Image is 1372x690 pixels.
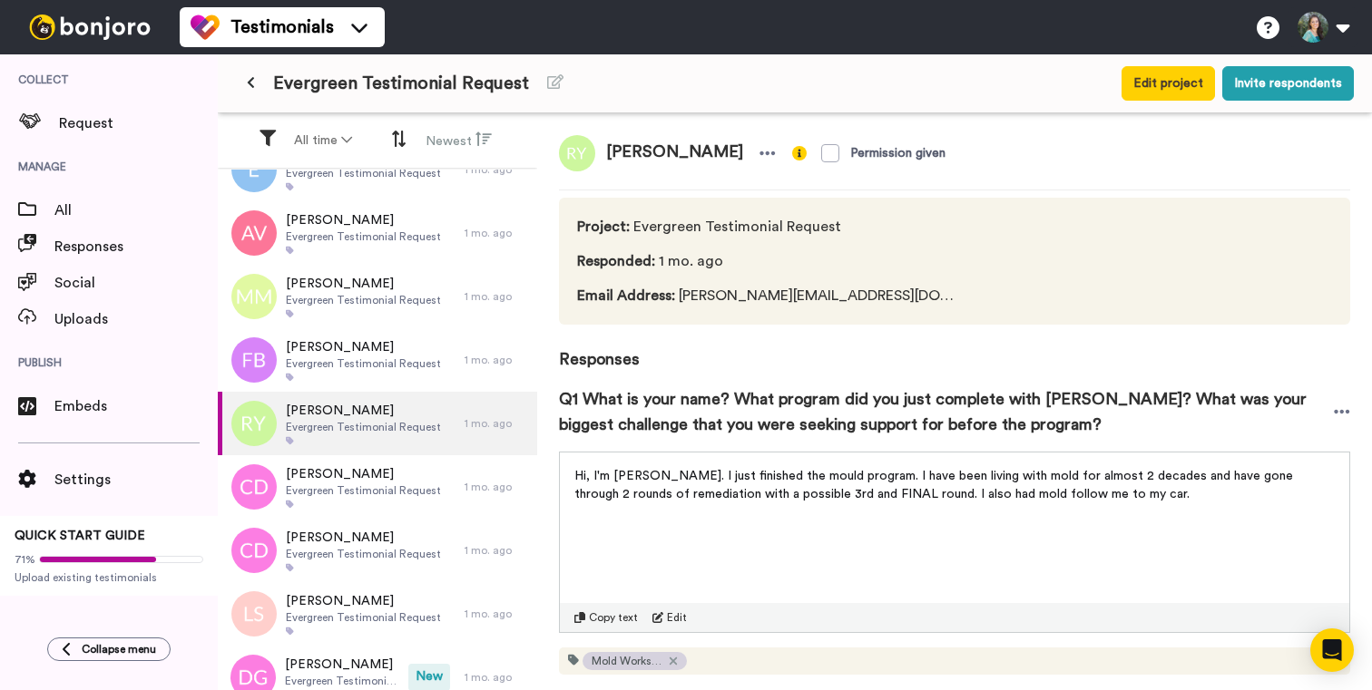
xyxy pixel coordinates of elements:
div: 1 mo. ago [465,353,528,367]
a: [PERSON_NAME]Evergreen Testimonial Request1 mo. ago [218,328,537,392]
a: [PERSON_NAME]Evergreen Testimonial Request1 mo. ago [218,201,537,265]
span: Uploads [54,308,218,330]
span: Evergreen Testimonial Request [273,71,529,96]
img: ls.png [231,591,277,637]
span: [PERSON_NAME] [286,402,441,420]
span: Q1 What is your name? What program did you just complete with [PERSON_NAME]? What was your bigges... [559,386,1334,437]
button: Newest [415,123,503,158]
div: 1 mo. ago [465,416,528,431]
span: [PERSON_NAME] [286,529,441,547]
span: Responded : [577,254,655,268]
div: 1 mo. ago [465,226,528,240]
span: Responses [54,236,218,258]
button: Invite respondents [1222,66,1354,101]
span: [PERSON_NAME] [286,338,441,356]
div: Open Intercom Messenger [1310,628,1354,672]
span: Evergreen Testimonial Request [285,674,399,688]
span: Evergreen Testimonial Request [286,356,441,371]
span: Request [59,112,218,134]
img: mm.png [231,274,277,319]
span: Upload existing testimonials [15,570,203,585]
span: QUICK START GUIDE [15,530,145,542]
span: [PERSON_NAME] [286,592,441,610]
img: e.png [231,147,277,192]
a: [PERSON_NAME]Evergreen Testimonial Request1 mo. ago [218,265,537,328]
span: Settings [54,469,218,491]
a: [PERSON_NAME]Evergreen Testimonial Request1 mo. ago [218,582,537,646]
a: [PERSON_NAME]Evergreen Testimonial Request1 mo. ago [218,519,537,582]
span: 1 mo. ago [577,250,962,272]
span: 71% [15,552,35,567]
span: Social [54,272,218,294]
span: [PERSON_NAME] [286,275,441,293]
span: Evergreen Testimonial Request [286,483,441,498]
span: Hi, I'm [PERSON_NAME]. I just finished the mould program. I have been living with mold for almost... [574,470,1297,500]
div: 1 mo. ago [465,543,528,558]
img: ry.png [231,401,277,446]
span: [PERSON_NAME] [286,465,441,483]
img: cd.png [231,464,277,510]
span: [PERSON_NAME] [286,211,441,229]
img: tm-color.svg [191,13,220,42]
span: [PERSON_NAME][EMAIL_ADDRESS][DOMAIN_NAME] [577,285,962,306]
div: 1 mo. ago [465,162,528,177]
img: bj-logo-header-white.svg [22,15,158,40]
span: Edit [667,610,687,625]
span: Evergreen Testimonial Request [286,547,441,561]
div: Permission given [850,144,946,162]
span: Embeds [54,395,218,417]
span: Collapse menu [82,642,156,656]
span: Mold Workshop [592,654,664,668]
a: [PERSON_NAME]Evergreen Testimonial Request1 mo. ago [218,455,537,519]
div: 1 mo. ago [465,289,528,304]
img: cd.png [231,528,277,573]
a: [PERSON_NAME]Evergreen Testimonial Request1 mo. ago [218,138,537,201]
div: 1 mo. ago [465,607,528,621]
span: Evergreen Testimonial Request [286,166,441,180]
span: Email Address : [577,288,675,303]
img: ry.png [559,135,595,171]
span: Evergreen Testimonial Request [286,293,441,307]
div: 1 mo. ago [465,670,528,685]
a: [PERSON_NAME]Evergreen Testimonial Request1 mo. ago [218,392,537,455]
span: [PERSON_NAME] [595,135,754,171]
button: Collapse menu [47,637,171,661]
span: Copy text [589,610,638,625]
span: [PERSON_NAME] [285,656,399,674]
button: All time [283,124,363,157]
span: All [54,199,218,221]
span: Project : [577,219,630,234]
img: fb.png [231,337,277,383]
span: Testimonials [230,15,334,40]
span: Evergreen Testimonial Request [577,216,962,238]
span: Evergreen Testimonial Request [286,420,441,434]
span: Evergreen Testimonial Request [286,610,441,625]
span: Responses [559,325,1350,372]
div: 1 mo. ago [465,480,528,494]
img: av.png [231,210,277,256]
span: Evergreen Testimonial Request [286,229,441,244]
button: Edit project [1122,66,1215,101]
img: info-yellow.svg [792,146,807,160]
